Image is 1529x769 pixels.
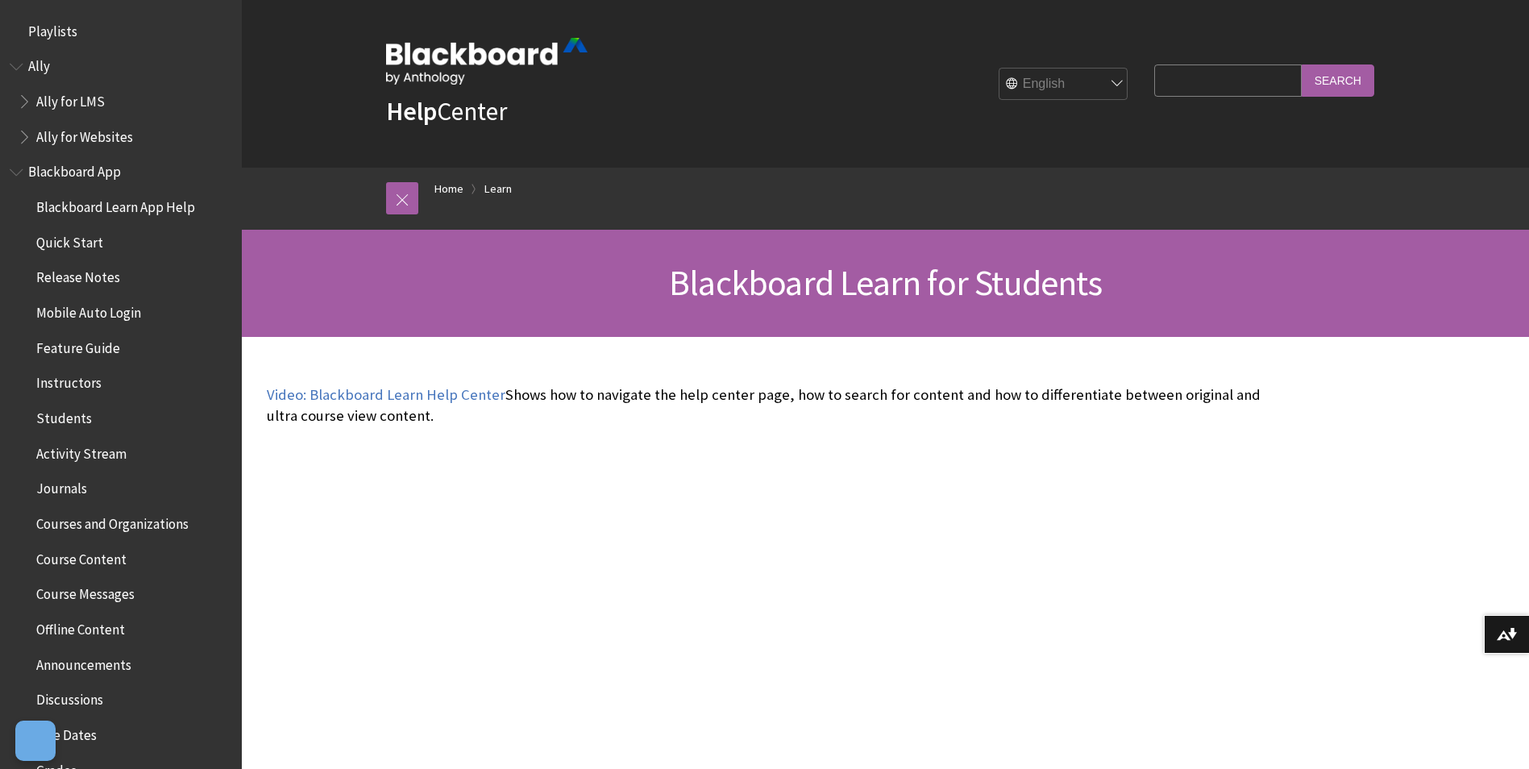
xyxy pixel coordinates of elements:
[36,335,120,356] span: Feature Guide
[386,38,588,85] img: Blackboard by Anthology
[36,193,195,215] span: Blackboard Learn App Help
[36,651,131,673] span: Announcements
[36,405,92,426] span: Students
[484,179,512,199] a: Learn
[28,53,50,75] span: Ally
[10,53,232,151] nav: Book outline for Anthology Ally Help
[36,264,120,286] span: Release Notes
[36,476,87,497] span: Journals
[36,123,133,145] span: Ally for Websites
[36,546,127,567] span: Course Content
[36,721,97,743] span: Due Dates
[36,686,103,708] span: Discussions
[36,510,189,532] span: Courses and Organizations
[267,385,505,405] a: Video: Blackboard Learn Help Center
[15,721,56,761] button: Open Preferences
[386,95,507,127] a: HelpCenter
[36,88,105,110] span: Ally for LMS
[28,159,121,181] span: Blackboard App
[999,69,1128,101] select: Site Language Selector
[36,581,135,603] span: Course Messages
[36,616,125,638] span: Offline Content
[386,95,437,127] strong: Help
[36,229,103,251] span: Quick Start
[1302,64,1374,96] input: Search
[36,440,127,462] span: Activity Stream
[669,260,1102,305] span: Blackboard Learn for Students
[28,18,77,39] span: Playlists
[36,370,102,392] span: Instructors
[36,299,141,321] span: Mobile Auto Login
[267,384,1266,426] p: Shows how to navigate the help center page, how to search for content and how to differentiate be...
[434,179,463,199] a: Home
[10,18,232,45] nav: Book outline for Playlists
